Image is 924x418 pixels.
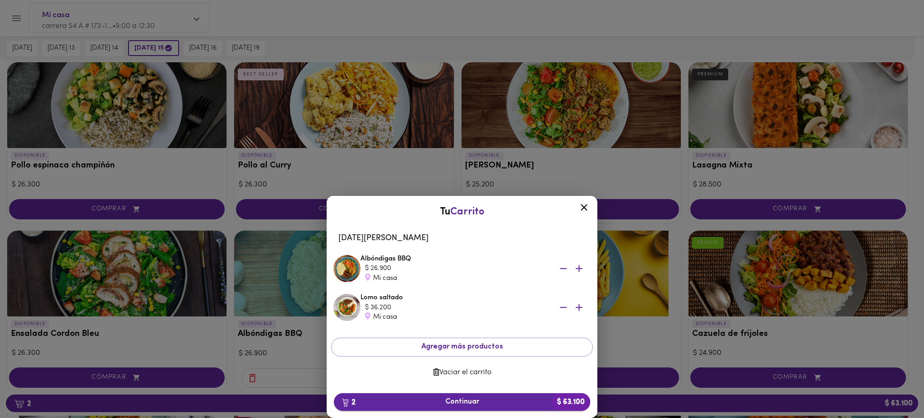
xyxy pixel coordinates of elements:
[341,398,583,406] span: Continuar
[360,254,591,283] div: Albóndigas BBQ
[334,393,590,411] button: 2Continuar$ 63.100
[331,364,593,381] button: Vaciar el carrito
[365,312,545,322] div: Mi casa
[337,396,361,408] b: 2
[365,274,545,283] div: Mi casa
[331,228,593,249] li: [DATE][PERSON_NAME]
[336,205,588,219] div: Tu
[333,255,360,282] img: Albóndigas BBQ
[365,303,545,312] div: $ 36.200
[338,368,586,377] span: Vaciar el carrito
[450,207,485,217] span: Carrito
[360,293,591,322] div: Lomo saltado
[342,398,349,407] img: cart.png
[872,366,915,409] iframe: Messagebird Livechat Widget
[551,393,590,411] b: $ 63.100
[331,338,593,356] button: Agregar más productos
[339,343,585,351] span: Agregar más productos
[365,264,545,273] div: $ 26.900
[333,294,360,321] img: Lomo saltado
